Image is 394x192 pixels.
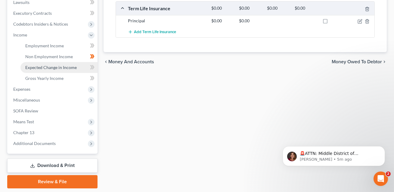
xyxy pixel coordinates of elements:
[13,108,38,113] span: SOFA Review
[7,175,98,188] a: Review & File
[292,5,319,11] div: $0.00
[332,59,382,64] span: Money Owed to Debtor
[386,172,391,176] span: 2
[108,59,154,64] span: Money and Accounts
[13,119,34,124] span: Means Test
[208,18,236,24] div: $0.00
[134,30,176,34] span: Add Term Life Insurance
[264,5,292,11] div: $0.00
[25,76,64,81] span: Gross Yearly Income
[25,65,77,70] span: Expected Change in Income
[25,54,73,59] span: Non Employment Income
[8,8,98,19] a: Executory Contracts
[13,97,40,102] span: Miscellaneous
[382,59,387,64] i: chevron_right
[20,73,98,84] a: Gross Yearly Income
[125,18,208,24] div: Principal
[236,5,264,11] div: $0.00
[128,26,176,37] button: Add Term Life Insurance
[13,141,56,146] span: Additional Documents
[374,172,388,186] iframe: Intercom live chat
[208,5,236,11] div: $0.00
[104,59,154,64] button: chevron_left Money and Accounts
[13,32,27,37] span: Income
[13,87,30,92] span: Expenses
[125,5,208,11] div: Term Life Insurance
[236,18,264,24] div: $0.00
[13,11,52,16] span: Executory Contracts
[20,51,98,62] a: Non Employment Income
[13,130,34,135] span: Chapter 13
[332,59,387,64] button: Money Owed to Debtor chevron_right
[7,159,98,173] a: Download & Print
[8,105,98,116] a: SOFA Review
[104,59,108,64] i: chevron_left
[20,62,98,73] a: Expected Change in Income
[13,21,68,27] span: Codebtors Insiders & Notices
[20,40,98,51] a: Employment Income
[25,43,64,48] span: Employment Income
[274,134,394,176] iframe: Intercom notifications message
